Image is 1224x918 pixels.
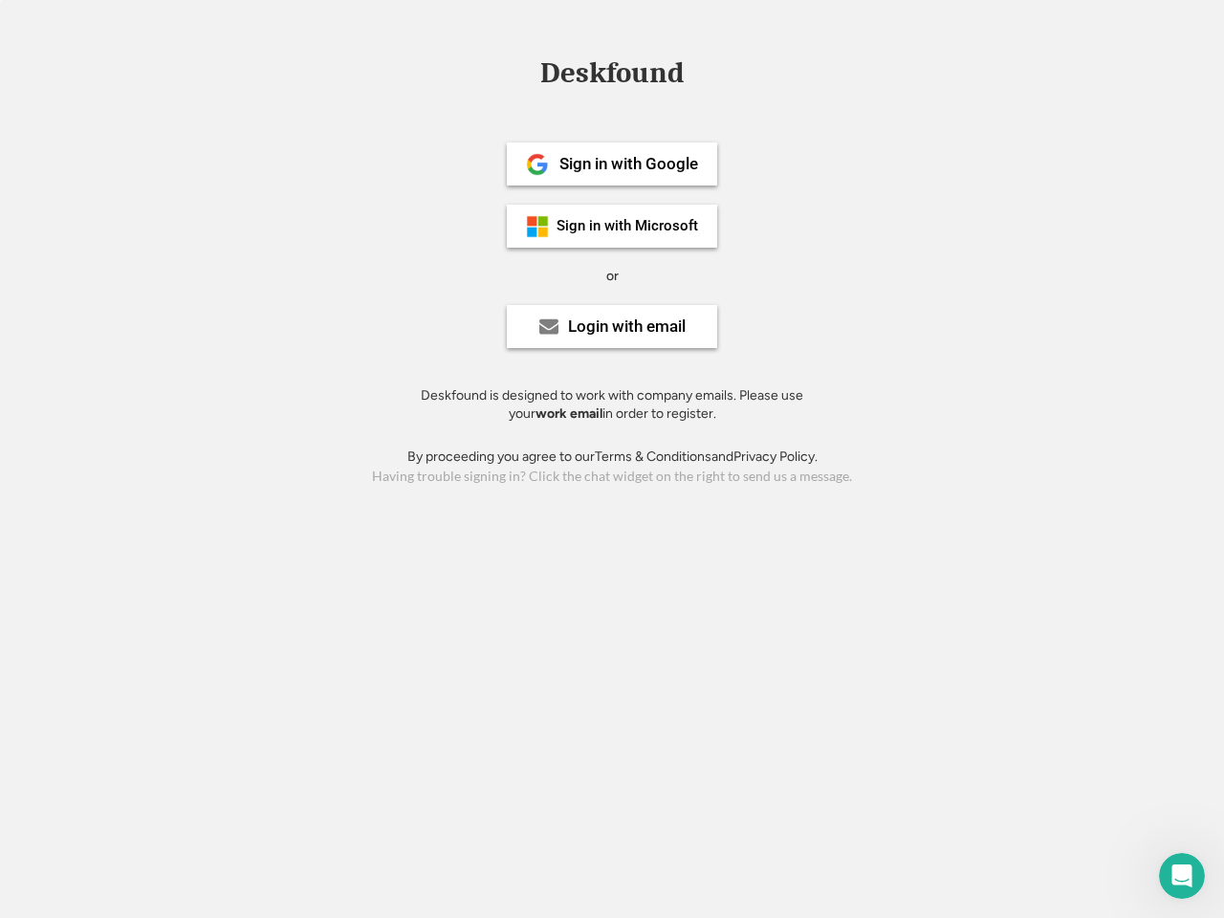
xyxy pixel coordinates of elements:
img: 1024px-Google__G__Logo.svg.png [526,153,549,176]
div: Deskfound [531,58,693,88]
strong: work email [535,405,602,422]
div: By proceeding you agree to our and [407,448,818,467]
iframe: Intercom live chat [1159,853,1205,899]
a: Terms & Conditions [595,448,711,465]
div: Sign in with Microsoft [557,219,698,233]
img: ms-symbollockup_mssymbol_19.png [526,215,549,238]
div: Login with email [568,318,686,335]
div: Deskfound is designed to work with company emails. Please use your in order to register. [397,386,827,424]
a: Privacy Policy. [733,448,818,465]
div: or [606,267,619,286]
div: Sign in with Google [559,156,698,172]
